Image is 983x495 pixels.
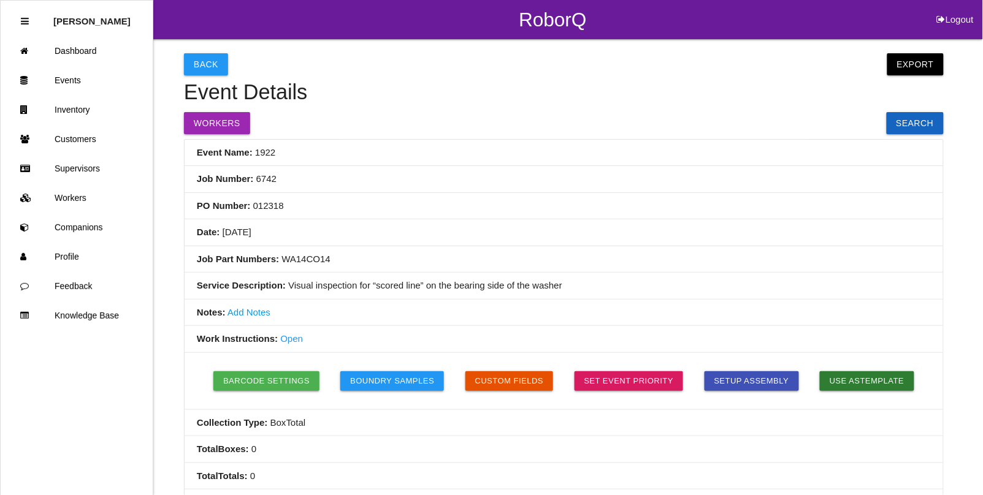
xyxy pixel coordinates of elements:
b: Notes: [197,307,226,317]
a: Companions [1,213,153,242]
button: Back [184,53,228,75]
button: Workers [184,112,250,134]
a: Profile [1,242,153,271]
li: 0 [185,463,943,490]
b: PO Number: [197,200,251,211]
b: Event Name: [197,147,253,157]
h4: Event Details [184,81,944,104]
li: Visual inspection for “scored line” on the bearing side of the washer [185,273,943,300]
a: Search [887,112,944,134]
li: WA14CO14 [185,246,943,273]
a: Events [1,66,153,95]
li: 012318 [185,193,943,220]
a: Workers [1,183,153,213]
li: 1922 [185,140,943,167]
a: Add Notes [228,307,270,317]
a: Knowledge Base [1,301,153,330]
button: Boundry Samples [340,371,444,391]
button: Export [887,53,944,75]
p: Rosie Blandino [53,7,131,26]
li: 0 [185,436,943,463]
a: Feedback [1,271,153,301]
button: Barcode Settings [213,371,319,391]
b: Date: [197,227,220,237]
a: Customers [1,124,153,154]
a: Open [280,333,303,344]
b: Service Description: [197,280,286,290]
button: Use asTemplate [820,371,914,391]
b: Total Totals : [197,470,248,481]
a: Supervisors [1,154,153,183]
li: [DATE] [185,219,943,246]
b: Collection Type: [197,417,268,428]
div: Close [21,7,29,36]
b: Work Instructions: [197,333,278,344]
button: Custom Fields [465,371,554,391]
a: Inventory [1,95,153,124]
a: Dashboard [1,36,153,66]
b: Job Number: [197,173,254,184]
li: Box Total [185,410,943,437]
b: Job Part Numbers: [197,254,279,264]
li: 6742 [185,166,943,193]
button: Setup Assembly [705,371,799,391]
b: Total Boxes : [197,444,249,454]
a: Set Event Priority [575,371,684,391]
